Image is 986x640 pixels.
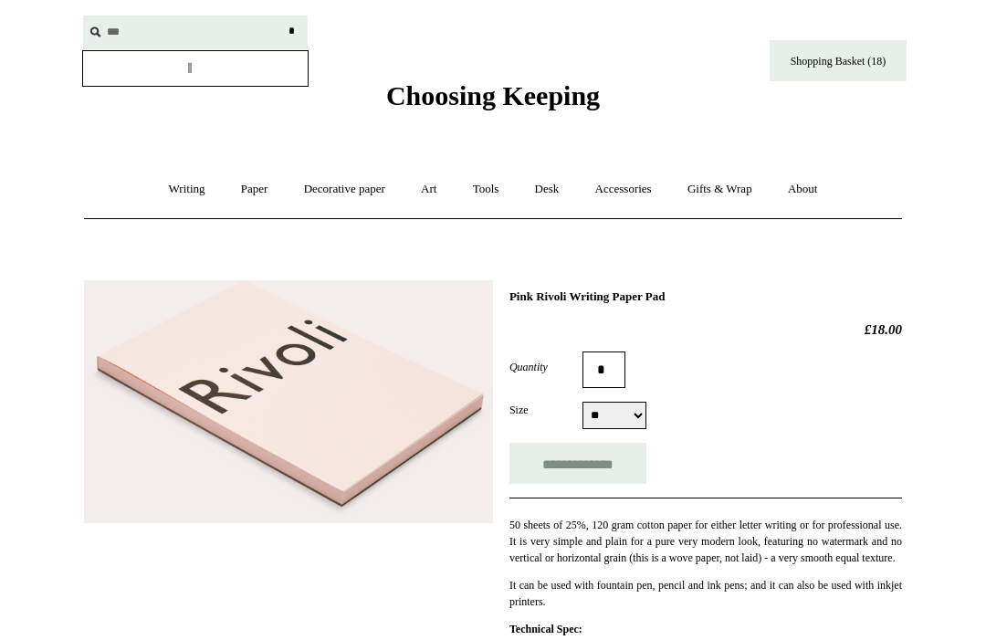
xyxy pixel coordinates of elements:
a: Gifts & Wrap [671,165,769,214]
a: Paper [225,165,285,214]
h2: £18.00 [509,321,902,338]
a: Writing [152,165,222,214]
a: Tools [456,165,516,214]
a: Desk [519,165,576,214]
a: Shopping Basket (18) [770,40,907,81]
a: Choosing Keeping [386,95,600,108]
strong: Technical Spec: [509,623,582,635]
a: Decorative paper [288,165,402,214]
span: Choosing Keeping [386,80,600,110]
a: Art [404,165,453,214]
a: About [771,165,834,214]
label: Size [509,402,582,418]
img: Pink Rivoli Writing Paper Pad [84,280,493,524]
p: 50 sheets of 25%, 120 gram cotton paper for either letter writing or for professional use. It is ... [509,517,902,566]
p: It can be used with fountain pen, pencil and ink pens; and it can also be used with inkjet printers. [509,577,902,610]
h1: Pink Rivoli Writing Paper Pad [509,289,902,304]
a: Accessories [579,165,668,214]
label: Quantity [509,359,582,375]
